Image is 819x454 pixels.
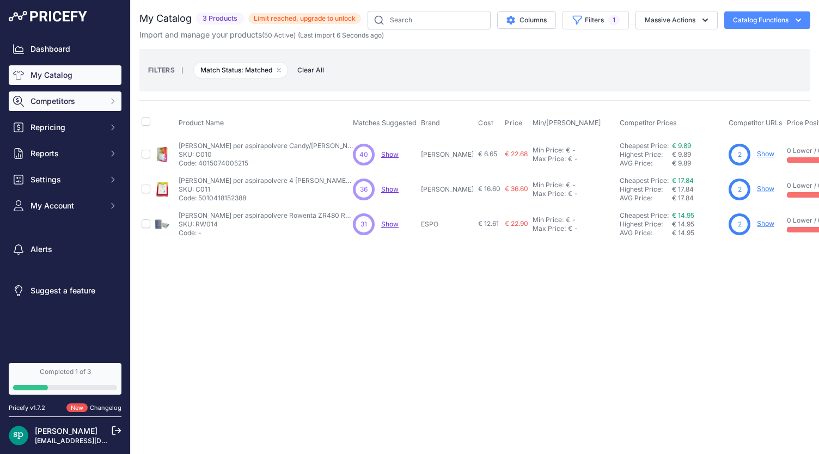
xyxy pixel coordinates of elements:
[563,11,629,29] button: Filters1
[566,146,570,155] div: €
[533,189,566,198] div: Max Price:
[9,196,121,216] button: My Account
[672,229,724,237] div: € 14.95
[533,146,564,155] div: Min Price:
[66,403,88,413] span: New
[179,119,224,127] span: Product Name
[672,185,694,193] span: € 17.84
[9,363,121,395] a: Completed 1 of 3
[568,155,572,163] div: €
[381,220,399,228] a: Show
[421,185,474,194] p: [PERSON_NAME]
[179,194,353,203] p: Code: 5010418152388
[30,96,102,107] span: Competitors
[570,146,576,155] div: -
[179,220,353,229] p: SKU: RW014
[672,211,694,219] a: € 14.95
[421,150,474,159] p: [PERSON_NAME]
[139,11,192,26] h2: My Catalog
[620,211,669,219] a: Cheapest Price:
[620,119,677,127] span: Competitor Prices
[148,66,175,74] small: FILTERS
[572,224,578,233] div: -
[478,219,499,228] span: € 12.61
[566,216,570,224] div: €
[478,119,496,127] button: Cost
[179,150,353,159] p: SKU: C010
[533,181,564,189] div: Min Price:
[505,119,523,127] span: Price
[30,174,102,185] span: Settings
[90,404,121,412] a: Changelog
[353,119,417,127] span: Matches Suggested
[35,437,149,445] a: [EMAIL_ADDRESS][DOMAIN_NAME]
[368,11,491,29] input: Search
[193,62,288,78] span: Match Status: Matched
[421,119,440,127] span: Brand
[175,67,190,73] small: |
[738,150,742,159] span: 2
[421,220,474,229] p: ESPO
[729,119,783,127] span: Competitor URLs
[9,91,121,111] button: Competitors
[533,155,566,163] div: Max Price:
[620,194,672,203] div: AVG Price:
[9,144,121,163] button: Reports
[179,159,353,168] p: Code: 4015074005215
[672,176,694,185] a: € 17.84
[620,220,672,229] div: Highest Price:
[505,185,528,193] span: € 36.60
[620,142,669,150] a: Cheapest Price:
[9,118,121,137] button: Repricing
[505,219,528,228] span: € 22.90
[505,150,528,158] span: € 22.68
[672,194,724,203] div: € 17.84
[570,181,576,189] div: -
[608,15,620,26] span: 1
[292,65,329,76] button: Clear All
[30,200,102,211] span: My Account
[264,31,294,39] a: 50 Active
[179,185,353,194] p: SKU: C011
[179,176,353,185] p: [PERSON_NAME] per aspirapolvere 4 [PERSON_NAME]/[PERSON_NAME] H39
[672,142,691,150] a: € 9.89
[505,119,525,127] button: Price
[13,367,117,376] div: Completed 1 of 3
[620,229,672,237] div: AVG Price:
[360,219,367,229] span: 31
[179,229,353,237] p: Code: -
[30,122,102,133] span: Repricing
[724,11,810,29] button: Catalog Functions
[572,189,578,198] div: -
[533,119,601,127] span: Min/[PERSON_NAME]
[620,150,672,159] div: Highest Price:
[9,403,45,413] div: Pricefy v1.7.2
[298,31,384,39] span: (Last import 6 Seconds ago)
[9,65,121,85] a: My Catalog
[35,426,97,435] a: [PERSON_NAME]
[533,224,566,233] div: Max Price:
[620,159,672,168] div: AVG Price:
[478,150,497,158] span: € 6.65
[9,170,121,189] button: Settings
[179,142,353,150] p: [PERSON_NAME] per aspirapolvere Candy/[PERSON_NAME] Y18M 4 pezzi
[9,240,121,259] a: Alerts
[262,31,296,39] span: ( )
[635,11,718,29] button: Massive Actions
[738,185,742,194] span: 2
[381,150,399,158] a: Show
[139,29,384,40] p: Import and manage your products
[497,11,556,29] button: Columns
[566,181,570,189] div: €
[381,185,399,193] span: Show
[248,13,361,24] span: Limit reached, upgrade to unlock
[478,185,500,193] span: € 16.60
[572,155,578,163] div: -
[757,219,774,228] a: Show
[196,13,244,25] span: 3 Products
[757,150,774,158] a: Show
[570,216,576,224] div: -
[738,219,742,229] span: 2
